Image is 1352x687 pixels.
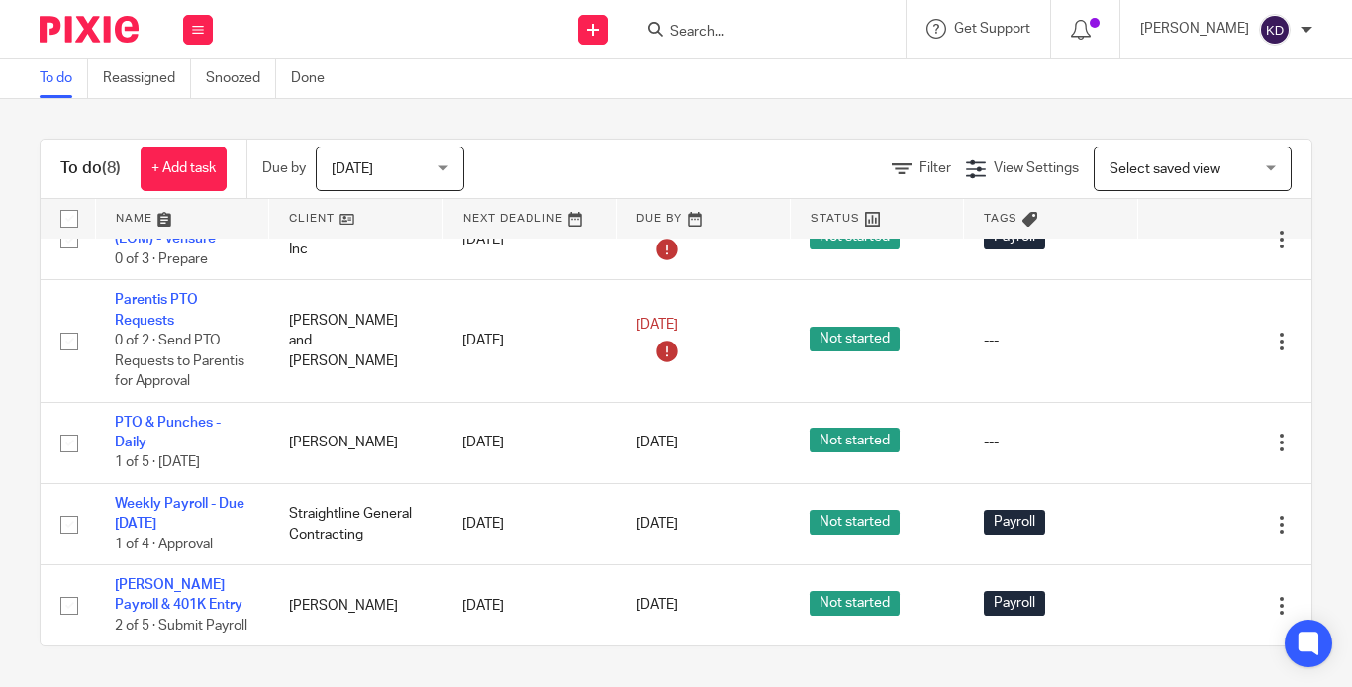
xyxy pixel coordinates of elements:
a: [PERSON_NAME] Payroll & 401K Entry [115,578,242,612]
span: 0 of 2 · Send PTO Requests to Parentis for Approval [115,334,244,388]
span: [DATE] [636,517,678,531]
span: Select saved view [1110,162,1220,176]
img: svg%3E [1259,14,1291,46]
span: 2 of 5 · Submit Payroll [115,619,247,633]
span: [DATE] [332,162,373,176]
td: [DATE] [442,565,617,646]
span: (8) [102,160,121,176]
p: Due by [262,158,306,178]
a: Done [291,59,339,98]
a: Snoozed [206,59,276,98]
a: To do [40,59,88,98]
span: Not started [810,327,900,351]
span: Filter [919,161,951,175]
span: Payroll [984,591,1045,616]
td: [DATE] [442,280,617,402]
span: Tags [984,213,1017,224]
span: [DATE] [636,599,678,613]
span: [DATE] [636,318,678,332]
img: Pixie [40,16,139,43]
span: 1 of 4 · Approval [115,538,213,551]
span: Not started [810,510,900,535]
input: Search [668,24,846,42]
span: Payroll [984,510,1045,535]
a: Reassigned [103,59,191,98]
a: PTO & Punches - Daily [115,416,221,449]
h1: To do [60,158,121,179]
span: View Settings [994,161,1079,175]
td: Straightline General Contracting [269,483,443,564]
a: Weekly Payroll - Due [DATE] [115,497,244,531]
span: 1 of 5 · [DATE] [115,456,200,470]
span: Get Support [954,22,1030,36]
div: --- [984,433,1118,452]
td: [DATE] [442,402,617,483]
a: + Add task [141,147,227,191]
td: [PERSON_NAME] [269,402,443,483]
td: [PERSON_NAME] [269,565,443,646]
div: --- [984,331,1118,350]
td: [PERSON_NAME] and [PERSON_NAME] [269,280,443,402]
p: [PERSON_NAME] [1140,19,1249,39]
td: [DATE] [442,483,617,564]
span: [DATE] [636,436,678,449]
td: [DATE] [442,199,617,280]
td: Wand Synthesis AI Inc [269,199,443,280]
span: 0 of 3 · Prepare [115,252,208,266]
span: Not started [810,591,900,616]
span: Not started [810,428,900,452]
a: Parentis PTO Requests [115,293,198,327]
